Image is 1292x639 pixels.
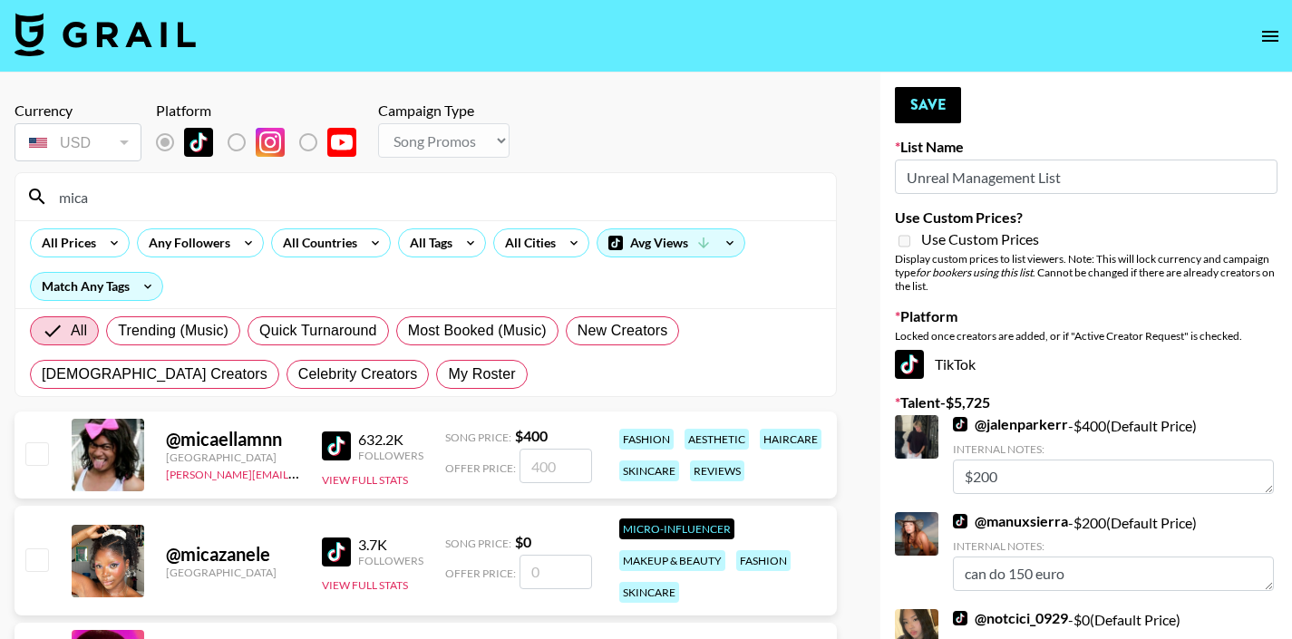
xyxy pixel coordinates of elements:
label: Use Custom Prices? [895,208,1277,227]
div: Remove selected talent to change platforms [156,123,371,161]
span: Song Price: [445,537,511,550]
img: Instagram [256,128,285,157]
img: Grail Talent [15,13,196,56]
div: makeup & beauty [619,550,725,571]
div: fashion [619,429,674,450]
div: Any Followers [138,229,234,257]
span: Celebrity Creators [298,363,418,385]
div: All Prices [31,229,100,257]
div: haircare [760,429,821,450]
button: Save [895,87,961,123]
div: Micro-Influencer [619,518,734,539]
img: TikTok [322,431,351,460]
span: New Creators [578,320,668,342]
div: Campaign Type [378,102,510,120]
div: Currency [15,102,141,120]
input: 0 [520,555,592,589]
div: Locked once creators are added, or if "Active Creator Request" is checked. [895,329,1277,343]
img: TikTok [184,128,213,157]
div: All Cities [494,229,559,257]
div: Followers [358,449,423,462]
div: aesthetic [685,429,749,450]
a: [PERSON_NAME][EMAIL_ADDRESS][DOMAIN_NAME] [166,464,434,481]
div: Remove selected talent to change your currency [15,120,141,165]
div: USD [18,127,138,159]
em: for bookers using this list [916,266,1033,279]
div: All Countries [272,229,361,257]
span: Offer Price: [445,461,516,475]
a: @jalenparkerr [953,415,1068,433]
img: TikTok [322,537,351,566]
div: Platform [156,102,371,120]
label: Talent - $ 5,725 [895,393,1277,411]
img: TikTok [895,350,924,379]
button: View Full Stats [322,578,408,592]
strong: $ 0 [515,533,531,550]
div: skincare [619,460,679,481]
div: reviews [690,460,744,481]
a: @notcici_0929 [953,609,1068,627]
div: - $ 400 (Default Price) [953,415,1274,494]
div: Internal Notes: [953,539,1274,553]
div: Avg Views [597,229,744,257]
img: YouTube [327,128,356,157]
textarea: $200 [953,460,1274,494]
label: Platform [895,307,1277,325]
span: Trending (Music) [118,320,228,342]
img: TikTok [953,417,967,431]
span: Quick Turnaround [259,320,377,342]
label: List Name [895,138,1277,156]
div: [GEOGRAPHIC_DATA] [166,566,300,579]
div: [GEOGRAPHIC_DATA] [166,450,300,464]
div: TikTok [895,350,1277,379]
textarea: can do 150 euro [953,557,1274,591]
button: View Full Stats [322,473,408,487]
input: 400 [520,449,592,483]
div: Followers [358,554,423,567]
img: TikTok [953,611,967,625]
span: Use Custom Prices [921,230,1039,248]
span: Song Price: [445,431,511,444]
div: @ micazanele [166,543,300,566]
span: Most Booked (Music) [408,320,547,342]
div: @ micaellamnn [166,428,300,450]
div: fashion [736,550,791,571]
div: - $ 200 (Default Price) [953,512,1274,591]
div: Internal Notes: [953,442,1274,456]
img: TikTok [953,514,967,528]
div: 3.7K [358,536,423,554]
span: My Roster [448,363,515,385]
a: @manuxsierra [953,512,1068,530]
div: 632.2K [358,431,423,449]
button: open drawer [1252,18,1288,54]
input: Search by User Name [48,182,825,211]
span: All [71,320,87,342]
div: Display custom prices to list viewers. Note: This will lock currency and campaign type . Cannot b... [895,252,1277,293]
strong: $ 400 [515,427,548,444]
div: All Tags [399,229,456,257]
span: [DEMOGRAPHIC_DATA] Creators [42,363,267,385]
div: skincare [619,582,679,603]
span: Offer Price: [445,566,516,580]
div: Match Any Tags [31,273,162,300]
